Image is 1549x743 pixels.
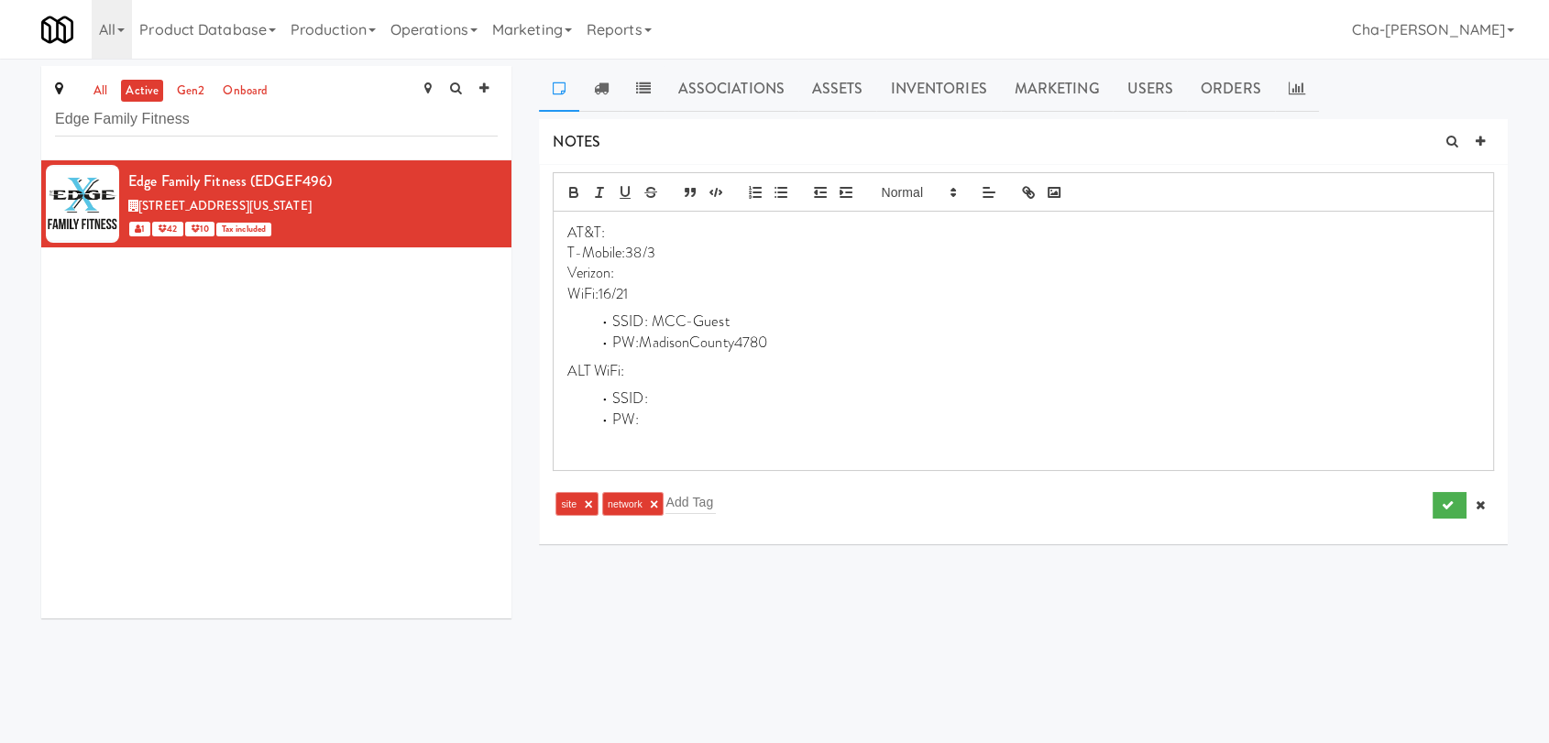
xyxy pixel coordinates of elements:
[602,492,665,516] li: network ×
[650,497,658,512] a: ×
[185,222,214,236] span: 10
[590,410,1479,431] li: PW:
[665,66,798,112] a: Associations
[553,489,1251,519] div: site ×network ×
[561,498,577,509] span: site
[584,497,592,512] a: ×
[121,80,163,103] a: active
[608,498,643,509] span: network
[590,311,1479,333] li: SSID: MCC-Guest
[129,222,150,236] span: 1
[590,388,1479,410] li: SSID:
[555,492,599,516] li: site ×
[216,223,271,236] span: Tax included
[567,361,1479,381] p: ALT WiFi:
[553,131,600,152] span: NOTES
[876,66,1000,112] a: Inventories
[1001,66,1114,112] a: Marketing
[138,197,312,214] span: [STREET_ADDRESS][US_STATE]
[55,103,498,137] input: Search site
[567,243,1479,263] p: T-Mobile:38/3
[218,80,272,103] a: onboard
[798,66,877,112] a: Assets
[1187,66,1275,112] a: Orders
[567,223,1479,243] p: AT&T:
[590,333,1479,354] li: PW:MadisonCounty4780
[128,168,498,195] div: Edge Family Fitness (EDGEF496)
[567,284,1479,304] p: WiFi:16/21
[172,80,209,103] a: gen2
[1113,66,1187,112] a: Users
[152,222,182,236] span: 42
[89,80,112,103] a: all
[567,263,1479,283] p: Verizon:
[665,490,716,514] input: Add Tag
[41,160,511,247] li: Edge Family Fitness (EDGEF496)[STREET_ADDRESS][US_STATE] 1 42 10Tax included
[41,14,73,46] img: Micromart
